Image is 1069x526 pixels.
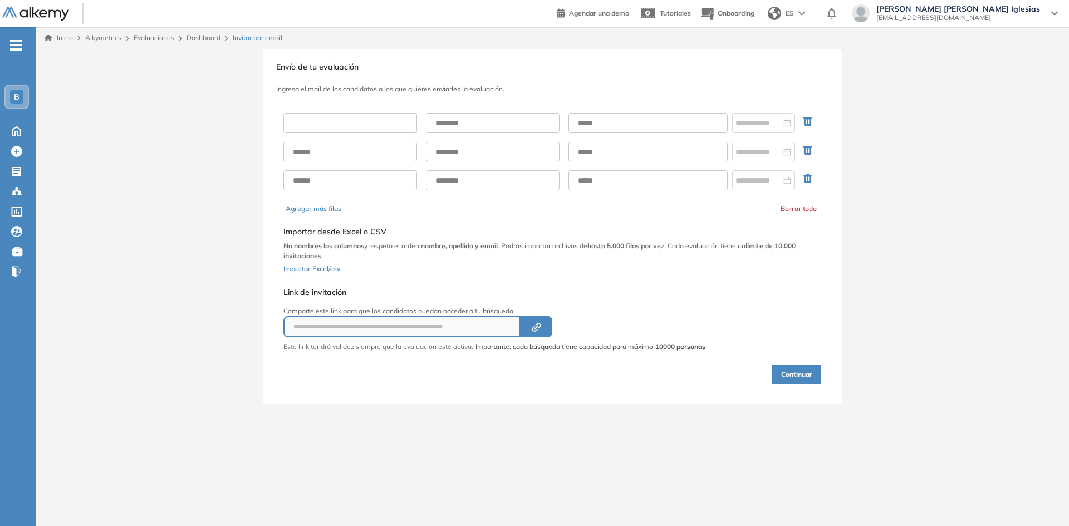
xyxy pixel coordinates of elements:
h3: Envío de tu evaluación [276,62,828,72]
img: Logo [2,7,69,21]
i: - [10,44,22,46]
h3: Ingresa el mail de los candidatos a los que quieres enviarles la evaluación. [276,85,828,93]
span: Invitar por email [233,33,282,43]
span: Onboarding [718,9,754,17]
b: límite de 10.000 invitaciones [283,242,796,260]
button: Continuar [772,365,821,384]
span: B [14,92,19,101]
button: Onboarding [700,2,754,26]
a: Agendar una demo [557,6,629,19]
p: y respeta el orden: . Podrás importar archivos de . Cada evaluación tiene un . [283,241,821,261]
a: Dashboard [187,33,220,42]
span: Importante: cada búsqueda tiene capacidad para máximo [475,342,705,352]
span: [EMAIL_ADDRESS][DOMAIN_NAME] [876,13,1040,22]
b: hasta 5.000 filas por vez [587,242,664,250]
button: Borrar todo [781,204,817,214]
img: world [768,7,781,20]
span: Tutoriales [660,9,691,17]
button: Agregar más filas [286,204,341,214]
span: Agendar una demo [569,9,629,17]
span: Importar Excel/csv [283,264,340,273]
span: [PERSON_NAME] [PERSON_NAME] Iglesias [876,4,1040,13]
h5: Importar desde Excel o CSV [283,227,821,237]
img: arrow [798,11,805,16]
a: Inicio [45,33,73,43]
button: Importar Excel/csv [283,261,340,274]
p: Este link tendrá validez siempre que la evaluación esté activa. [283,342,473,352]
b: No nombres las columnas [283,242,364,250]
p: Comparte este link para que los candidatos puedan acceder a tu búsqueda. [283,306,705,316]
a: Evaluaciones [134,33,174,42]
b: nombre, apellido y email [421,242,498,250]
h5: Link de invitación [283,288,705,297]
strong: 10000 personas [655,342,705,351]
span: ES [786,8,794,18]
span: Alkymetrics [85,33,121,42]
